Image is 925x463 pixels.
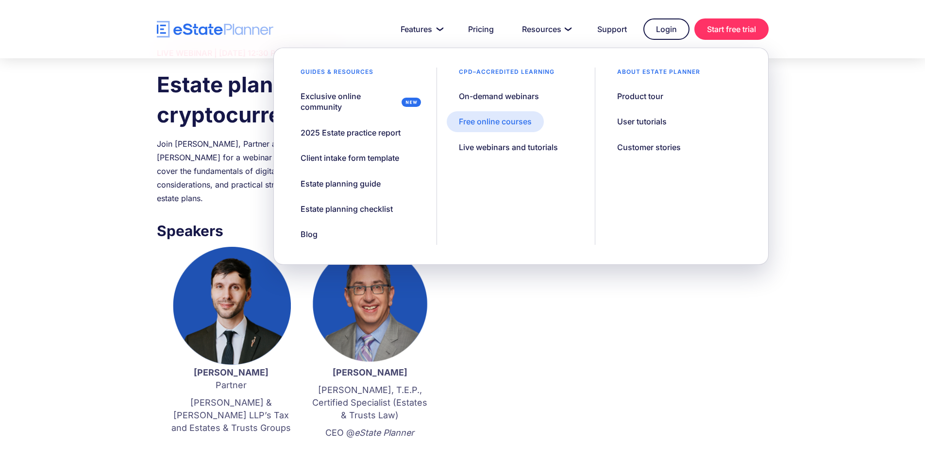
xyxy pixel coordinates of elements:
a: Login [643,18,690,40]
a: 2025 Estate practice report [288,122,413,143]
span: Phone number [144,40,190,49]
div: Guides & resources [288,68,386,81]
span: Last Name [144,0,179,9]
a: home [157,21,273,38]
span: Number of [PERSON_NAME] per month [144,80,270,88]
p: ‍ [310,444,430,457]
a: Pricing [456,19,505,39]
a: Start free trial [694,18,769,40]
h3: Speakers [157,220,444,242]
strong: [PERSON_NAME] [194,367,269,377]
a: Product tour [605,86,675,106]
div: CPD–accredited learning [447,68,567,81]
p: [PERSON_NAME] & [PERSON_NAME] LLP’s Tax and Estates & Trusts Groups [171,396,291,434]
a: User tutorials [605,111,679,132]
a: Resources [510,19,581,39]
a: Blog [288,224,330,244]
div: Live webinars and tutorials [459,142,558,153]
h1: Estate planning for cryptocurrency [157,69,444,130]
div: Free online courses [459,116,532,127]
div: Blog [301,229,318,240]
a: Live webinars and tutorials [447,137,570,157]
div: User tutorials [617,116,667,127]
div: Customer stories [617,142,681,153]
div: On-demand webinars [459,91,539,102]
em: eState Planner [354,428,414,438]
div: Estate planning checklist [301,204,393,214]
div: Join [PERSON_NAME], Partner at [PERSON_NAME] & Berlis, and [PERSON_NAME] for a webinar on estate ... [157,137,444,205]
div: Exclusive online community [301,91,398,113]
a: Free online courses [447,111,544,132]
div: Estate planning guide [301,178,381,189]
a: Exclusive online community [288,86,427,118]
div: About estate planner [605,68,712,81]
strong: [PERSON_NAME] [333,367,407,377]
a: Customer stories [605,137,693,157]
a: On-demand webinars [447,86,551,106]
a: Estate planning checklist [288,199,405,219]
div: 2025 Estate practice report [301,127,401,138]
a: Support [586,19,639,39]
a: Client intake form template [288,148,411,168]
a: Features [389,19,452,39]
div: Client intake form template [301,153,399,163]
p: CEO @ [310,427,430,439]
p: [PERSON_NAME], T.E.P., Certified Specialist (Estates & Trusts Law) [310,384,430,422]
a: Estate planning guide [288,173,393,194]
p: Partner [171,366,291,392]
div: Product tour [617,91,663,102]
